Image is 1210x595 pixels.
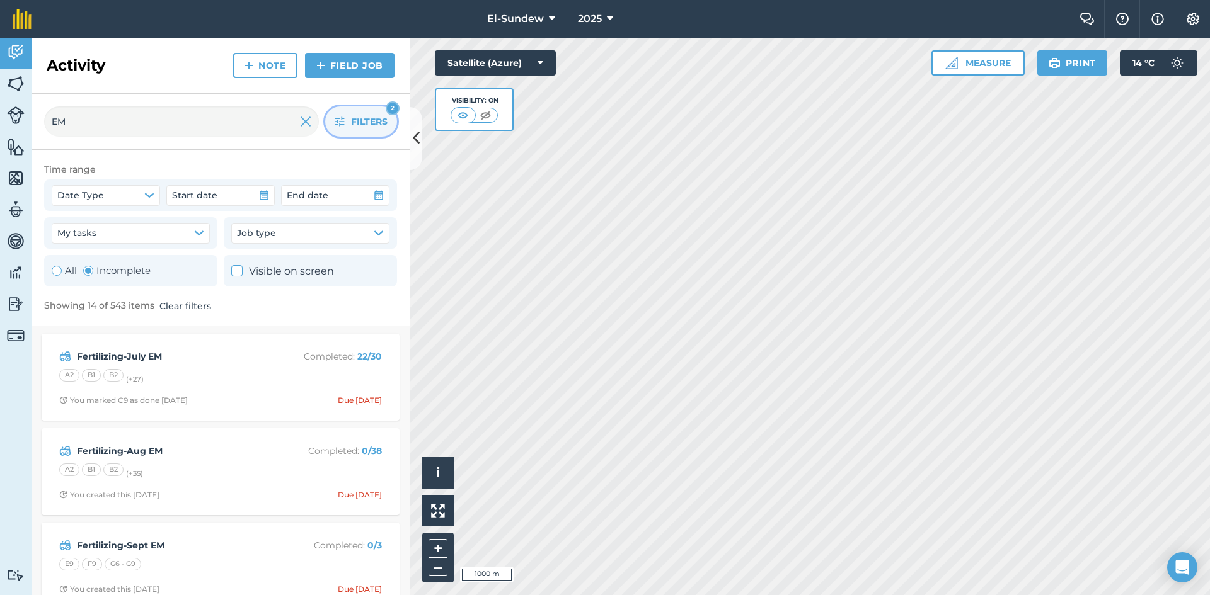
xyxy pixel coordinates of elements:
[362,445,382,456] strong: 0 / 38
[59,538,71,553] img: svg+xml;base64,PD94bWwgdmVyc2lvbj0iMS4wIiBlbmNvZGluZz0idXRmLTgiPz4KPCEtLSBHZW5lcmF0b3I6IEFkb2JlIE...
[103,369,124,382] div: B2
[7,137,25,156] img: svg+xml;base64,PHN2ZyB4bWxucz0iaHR0cDovL3d3dy53My5vcmcvMjAwMC9zdmciIHdpZHRoPSI1NiIgaGVpZ2h0PSI2MC...
[52,263,151,278] div: Toggle Activity
[44,106,319,137] input: Search for an activity
[338,395,382,405] div: Due [DATE]
[245,58,253,73] img: svg+xml;base64,PHN2ZyB4bWxucz0iaHR0cDovL3d3dy53My5vcmcvMjAwMC9zdmciIHdpZHRoPSIxNCIgaGVpZ2h0PSIyNC...
[931,50,1025,76] button: Measure
[281,185,389,205] button: End date
[126,375,144,383] small: (+ 27 )
[1037,50,1108,76] button: Print
[282,444,382,458] p: Completed :
[59,490,159,500] div: You created this [DATE]
[47,55,105,76] h2: Activity
[82,558,102,570] div: F9
[59,349,71,364] img: svg+xml;base64,PD94bWwgdmVyc2lvbj0iMS4wIiBlbmNvZGluZz0idXRmLTgiPz4KPCEtLSBHZW5lcmF0b3I6IEFkb2JlIE...
[77,349,277,363] strong: Fertilizing-July EM
[429,558,447,576] button: –
[7,263,25,282] img: svg+xml;base64,PD94bWwgdmVyc2lvbj0iMS4wIiBlbmNvZGluZz0idXRmLTgiPz4KPCEtLSBHZW5lcmF0b3I6IEFkb2JlIE...
[325,106,397,137] button: Filters
[7,327,25,344] img: svg+xml;base64,PD94bWwgdmVyc2lvbj0iMS4wIiBlbmNvZGluZz0idXRmLTgiPz4KPCEtLSBHZW5lcmF0b3I6IEFkb2JlIE...
[1080,13,1095,25] img: Two speech bubbles overlapping with the left bubble in the forefront
[7,569,25,581] img: svg+xml;base64,PD94bWwgdmVyc2lvbj0iMS4wIiBlbmNvZGluZz0idXRmLTgiPz4KPCEtLSBHZW5lcmF0b3I6IEFkb2JlIE...
[103,463,124,476] div: B2
[52,263,77,278] label: All
[1151,11,1164,26] img: svg+xml;base64,PHN2ZyB4bWxucz0iaHR0cDovL3d3dy53My5vcmcvMjAwMC9zdmciIHdpZHRoPSIxNyIgaGVpZ2h0PSIxNy...
[82,463,101,476] div: B1
[455,109,471,122] img: svg+xml;base64,PHN2ZyB4bWxucz0iaHR0cDovL3d3dy53My5vcmcvMjAwMC9zdmciIHdpZHRoPSI1MCIgaGVpZ2h0PSI0MC...
[172,188,217,202] span: Start date
[7,43,25,62] img: svg+xml;base64,PD94bWwgdmVyc2lvbj0iMS4wIiBlbmNvZGluZz0idXRmLTgiPz4KPCEtLSBHZW5lcmF0b3I6IEFkb2JlIE...
[282,538,382,552] p: Completed :
[7,295,25,314] img: svg+xml;base64,PD94bWwgdmVyc2lvbj0iMS4wIiBlbmNvZGluZz0idXRmLTgiPz4KPCEtLSBHZW5lcmF0b3I6IEFkb2JlIE...
[57,226,96,240] span: My tasks
[1120,50,1197,76] button: 14 °C
[1115,13,1130,25] img: A question mark icon
[231,263,334,280] label: Visible on screen
[83,263,151,278] label: Incomplete
[166,185,275,205] button: Start date
[159,299,211,313] button: Clear filters
[59,395,188,405] div: You marked C9 as done [DATE]
[435,50,556,76] button: Satellite (Azure)
[386,101,400,115] div: 2
[282,349,382,363] p: Completed :
[338,490,382,500] div: Due [DATE]
[305,53,395,78] a: Field Job
[82,369,101,382] div: B1
[44,162,397,176] div: Time range
[1165,50,1190,76] img: svg+xml;base64,PD94bWwgdmVyc2lvbj0iMS4wIiBlbmNvZGluZz0idXRmLTgiPz4KPCEtLSBHZW5lcmF0b3I6IEFkb2JlIE...
[945,57,958,69] img: Ruler icon
[431,504,445,518] img: Four arrows, one pointing top left, one top right, one bottom right and the last bottom left
[578,11,602,26] span: 2025
[59,369,79,382] div: A2
[478,109,493,122] img: svg+xml;base64,PHN2ZyB4bWxucz0iaHR0cDovL3d3dy53My5vcmcvMjAwMC9zdmciIHdpZHRoPSI1MCIgaGVpZ2h0PSI0MC...
[49,436,392,507] a: Fertilizing-Aug EMCompleted: 0/38A2B1B2(+35)Clock with arrow pointing clockwiseYou created this [...
[59,463,79,476] div: A2
[57,188,104,202] span: Date Type
[436,465,440,480] span: i
[49,341,392,413] a: Fertilizing-July EMCompleted: 22/30A2B1B2(+27)Clock with arrow pointing clockwiseYou marked C9 as...
[316,58,325,73] img: svg+xml;base64,PHN2ZyB4bWxucz0iaHR0cDovL3d3dy53My5vcmcvMjAwMC9zdmciIHdpZHRoPSIxNCIgaGVpZ2h0PSIyNC...
[44,299,154,313] span: Showing 14 of 543 items
[357,351,382,362] strong: 22 / 30
[59,443,71,458] img: svg+xml;base64,PD94bWwgdmVyc2lvbj0iMS4wIiBlbmNvZGluZz0idXRmLTgiPz4KPCEtLSBHZW5lcmF0b3I6IEFkb2JlIE...
[287,188,328,202] span: End date
[1132,50,1155,76] span: 14 ° C
[59,585,67,593] img: Clock with arrow pointing clockwise
[300,114,311,129] img: svg+xml;base64,PHN2ZyB4bWxucz0iaHR0cDovL3d3dy53My5vcmcvMjAwMC9zdmciIHdpZHRoPSIyMiIgaGVpZ2h0PSIzMC...
[126,469,143,478] small: (+ 35 )
[351,115,388,128] span: Filters
[7,200,25,219] img: svg+xml;base64,PD94bWwgdmVyc2lvbj0iMS4wIiBlbmNvZGluZz0idXRmLTgiPz4KPCEtLSBHZW5lcmF0b3I6IEFkb2JlIE...
[231,223,389,243] button: Job type
[77,538,277,552] strong: Fertilizing-Sept EM
[1167,552,1197,582] div: Open Intercom Messenger
[59,490,67,499] img: Clock with arrow pointing clockwise
[7,106,25,124] img: svg+xml;base64,PD94bWwgdmVyc2lvbj0iMS4wIiBlbmNvZGluZz0idXRmLTgiPz4KPCEtLSBHZW5lcmF0b3I6IEFkb2JlIE...
[13,9,32,29] img: fieldmargin Logo
[59,584,159,594] div: You created this [DATE]
[237,226,276,240] span: Job type
[422,457,454,489] button: i
[7,74,25,93] img: svg+xml;base64,PHN2ZyB4bWxucz0iaHR0cDovL3d3dy53My5vcmcvMjAwMC9zdmciIHdpZHRoPSI1NiIgaGVpZ2h0PSI2MC...
[105,558,141,570] div: G6 - G9
[1185,13,1201,25] img: A cog icon
[59,396,67,404] img: Clock with arrow pointing clockwise
[7,169,25,188] img: svg+xml;base64,PHN2ZyB4bWxucz0iaHR0cDovL3d3dy53My5vcmcvMjAwMC9zdmciIHdpZHRoPSI1NiIgaGVpZ2h0PSI2MC...
[338,584,382,594] div: Due [DATE]
[59,558,79,570] div: E9
[1049,55,1061,71] img: svg+xml;base64,PHN2ZyB4bWxucz0iaHR0cDovL3d3dy53My5vcmcvMjAwMC9zdmciIHdpZHRoPSIxOSIgaGVpZ2h0PSIyNC...
[429,539,447,558] button: +
[451,96,498,106] div: Visibility: On
[52,185,160,205] button: Date Type
[7,232,25,251] img: svg+xml;base64,PD94bWwgdmVyc2lvbj0iMS4wIiBlbmNvZGluZz0idXRmLTgiPz4KPCEtLSBHZW5lcmF0b3I6IEFkb2JlIE...
[52,223,210,243] button: My tasks
[367,540,382,551] strong: 0 / 3
[77,444,277,458] strong: Fertilizing-Aug EM
[487,11,544,26] span: El-Sundew
[233,53,297,78] a: Note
